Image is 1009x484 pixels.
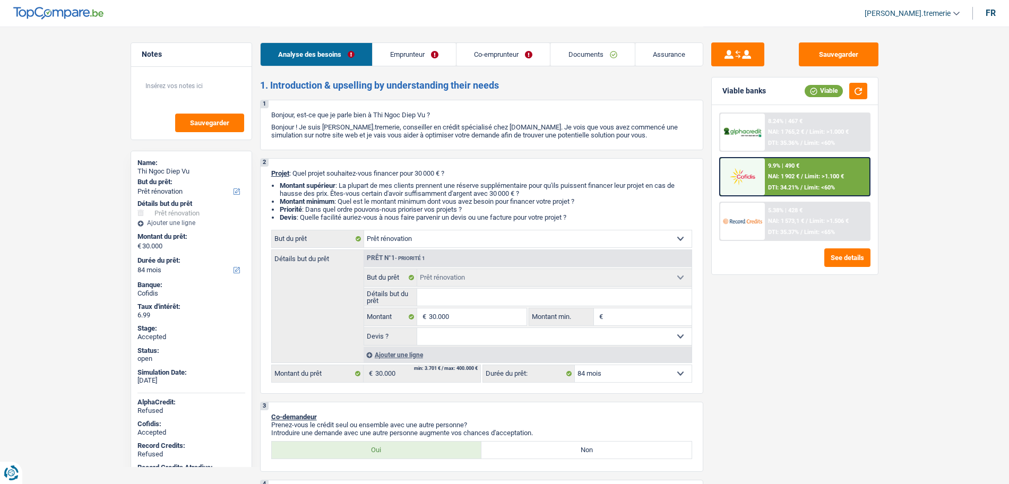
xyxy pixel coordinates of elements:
p: : Quel projet souhaitez-vous financer pour 30 000 € ? [271,169,692,177]
span: / [806,218,808,224]
div: Name: [137,159,245,167]
p: Prenez-vous le crédit seul ou ensemble avec une autre personne? [271,421,692,429]
li: : Quel est le montant minimum dont vous avez besoin pour financer votre projet ? [280,197,692,205]
div: fr [986,8,996,18]
div: Accepted [137,333,245,341]
span: Limit: >1.100 € [805,173,844,180]
img: TopCompare Logo [13,7,104,20]
h5: Notes [142,50,241,59]
div: Simulation Date: [137,368,245,377]
div: 8.24% | 467 € [768,118,803,125]
strong: Priorité [280,205,302,213]
div: Refused [137,450,245,459]
div: Ajouter une ligne [364,347,692,362]
label: Durée du prêt: [137,256,243,265]
span: / [800,184,803,191]
span: Devis [280,213,297,221]
div: Détails but du prêt [137,200,245,208]
button: Sauvegarder [799,42,878,66]
span: DTI: 35.37% [768,229,799,236]
li: : La plupart de mes clients prennent une réserve supplémentaire pour qu'ils puissent financer leu... [280,181,692,197]
label: Durée du prêt: [483,365,575,382]
img: AlphaCredit [723,126,762,139]
span: Limit: >1.000 € [809,128,849,135]
label: Devis ? [364,328,418,345]
div: Viable banks [722,87,766,96]
a: Documents [550,43,634,66]
div: Refused [137,407,245,415]
div: Ajouter une ligne [137,219,245,227]
div: [DATE] [137,376,245,385]
span: NAI: 1 573,1 € [768,218,804,224]
div: Thi Ngoc Diep Vu [137,167,245,176]
span: - Priorité 1 [395,255,425,261]
li: : Quelle facilité auriez-vous à nous faire parvenir un devis ou une facture pour votre projet ? [280,213,692,221]
div: 2 [261,159,269,167]
a: [PERSON_NAME].tremerie [856,5,960,22]
label: Oui [272,442,482,459]
div: 1 [261,100,269,108]
div: 5.38% | 428 € [768,207,803,214]
span: € [594,308,606,325]
img: Record Credits [723,211,762,231]
div: AlphaCredit: [137,398,245,407]
div: min: 3.701 € / max: 400.000 € [414,366,478,371]
span: DTI: 35.36% [768,140,799,146]
a: Emprunteur [373,43,456,66]
span: Co-demandeur [271,413,317,421]
label: Montant [364,308,418,325]
a: Co-emprunteur [456,43,550,66]
h2: 1. Introduction & upselling by understanding their needs [260,80,703,91]
p: Introduire une demande avec une autre personne augmente vos chances d'acceptation. [271,429,692,437]
span: Limit: >1.506 € [809,218,849,224]
span: NAI: 1 902 € [768,173,799,180]
p: Bonjour, est-ce que je parle bien à Thi Ngoc Diep Vu ? [271,111,692,119]
img: Cofidis [723,167,762,186]
div: Status: [137,347,245,355]
button: Sauvegarder [175,114,244,132]
div: Prêt n°1 [364,255,428,262]
div: 9.9% | 490 € [768,162,799,169]
div: Record Credits: [137,442,245,450]
div: Taux d'intérêt: [137,302,245,311]
div: Cofidis: [137,420,245,428]
div: Viable [805,85,843,97]
div: Stage: [137,324,245,333]
label: Détails but du prêt [272,250,364,262]
div: Cofidis [137,289,245,298]
span: / [800,229,803,236]
a: Assurance [635,43,703,66]
span: Projet [271,169,289,177]
span: Sauvegarder [190,119,229,126]
label: Montant min. [529,308,594,325]
div: 6.99 [137,311,245,319]
span: € [417,308,429,325]
div: Accepted [137,428,245,437]
label: Montant du prêt [272,365,364,382]
label: But du prêt [272,230,364,247]
span: / [806,128,808,135]
span: DTI: 34.21% [768,184,799,191]
p: Bonjour ! Je suis [PERSON_NAME].tremerie, conseiller en crédit spécialisé chez [DOMAIN_NAME]. Je ... [271,123,692,139]
div: open [137,355,245,363]
div: Banque: [137,281,245,289]
span: / [801,173,803,180]
div: Record Credits Atradius: [137,463,245,472]
label: Non [481,442,692,459]
button: See details [824,248,870,267]
span: [PERSON_NAME].tremerie [865,9,951,18]
span: Limit: <60% [804,140,835,146]
li: : Dans quel ordre pouvons-nous prioriser vos projets ? [280,205,692,213]
span: NAI: 1 765,2 € [768,128,804,135]
strong: Montant supérieur [280,181,335,189]
span: € [364,365,375,382]
span: € [137,242,141,250]
label: But du prêt: [137,178,243,186]
span: Limit: <65% [804,229,835,236]
a: Analyse des besoins [261,43,372,66]
label: Montant du prêt: [137,232,243,241]
span: Limit: <60% [804,184,835,191]
div: 3 [261,402,269,410]
span: / [800,140,803,146]
strong: Montant minimum [280,197,334,205]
